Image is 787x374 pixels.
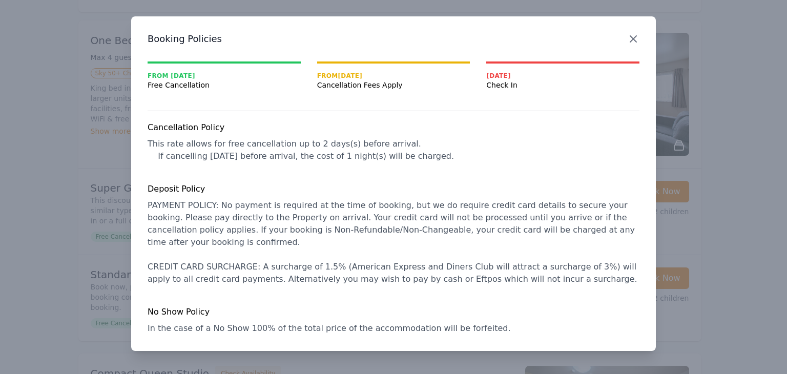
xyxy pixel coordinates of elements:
span: Cancellation Fees Apply [317,80,470,90]
span: In the case of a No Show 100% of the total price of the accommodation will be forfeited. [148,323,510,333]
nav: Progress mt-20 [148,61,639,90]
span: Check In [486,80,639,90]
span: Free Cancellation [148,80,301,90]
h4: Deposit Policy [148,183,639,195]
span: PAYMENT POLICY: No payment is required at the time of booking, but we do require credit card deta... [148,200,639,284]
h4: No Show Policy [148,306,639,318]
span: [DATE] [486,72,639,80]
span: From [DATE] [148,72,301,80]
span: This rate allows for free cancellation up to 2 days(s) before arrival. If cancelling [DATE] befor... [148,139,454,161]
h3: Booking Policies [148,33,639,45]
span: From [DATE] [317,72,470,80]
h4: Cancellation Policy [148,121,639,134]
